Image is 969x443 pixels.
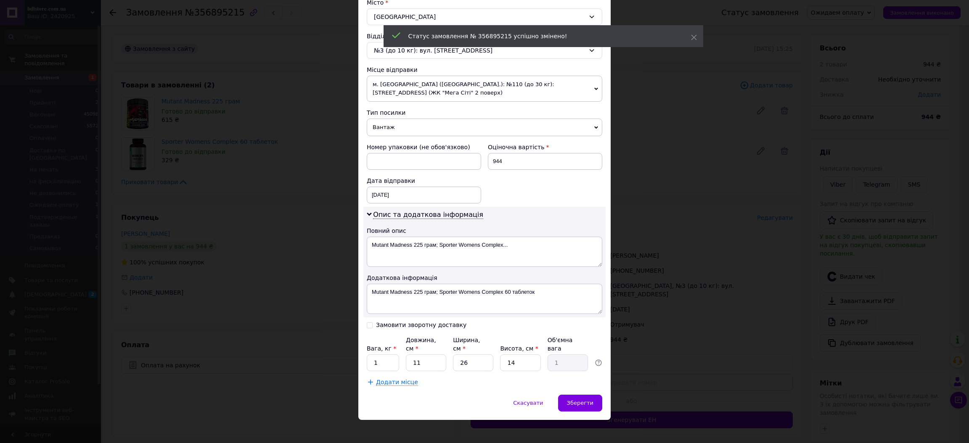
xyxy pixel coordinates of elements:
div: Номер упаковки (не обов'язково) [367,143,481,151]
span: м. [GEOGRAPHIC_DATA] ([GEOGRAPHIC_DATA].): №110 (до 30 кг): [STREET_ADDRESS] (ЖК "Мега Сіті" 2 по... [367,76,602,102]
span: Вантаж [367,119,602,136]
span: Додати місце [376,379,418,386]
div: [GEOGRAPHIC_DATA] [367,8,602,25]
label: Вага, кг [367,345,396,352]
label: Довжина, см [406,337,436,352]
span: Зберегти [567,400,593,406]
label: Висота, см [500,345,538,352]
div: Відділення [367,32,602,40]
div: Замовити зворотну доставку [376,322,466,329]
div: Оціночна вартість [488,143,602,151]
div: Дата відправки [367,177,481,185]
span: Тип посилки [367,109,405,116]
span: Місце відправки [367,66,418,73]
span: Скасувати [513,400,543,406]
textarea: Mutant Madness 225 грам; Sporter Womens Complex... [367,237,602,267]
div: Статус замовлення № 356895215 успішно змінено! [408,32,670,40]
div: Об'ємна вага [548,336,588,353]
textarea: Mutant Madness 225 грам; Sporter Womens Complex 60 таблеток [367,284,602,314]
div: №3 (до 10 кг): вул. [STREET_ADDRESS] [367,42,602,59]
div: Повний опис [367,227,602,235]
span: Опис та додаткова інформація [373,211,483,219]
div: Додаткова інформація [367,274,602,282]
label: Ширина, см [453,337,480,352]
